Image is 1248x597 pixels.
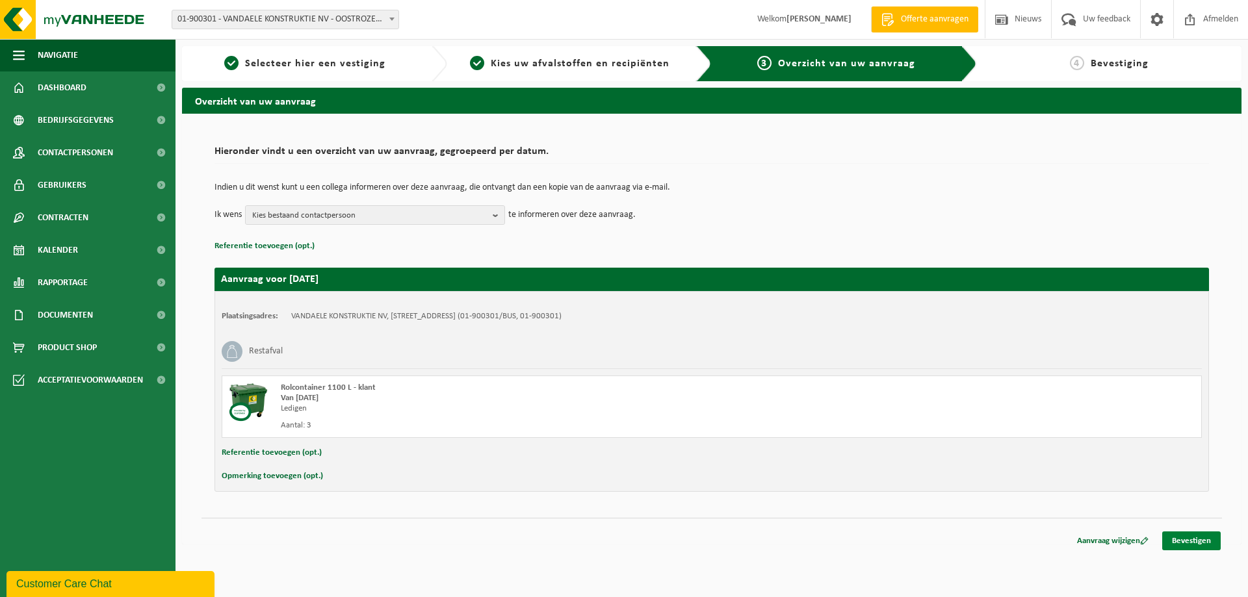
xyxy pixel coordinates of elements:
a: 2Kies uw afvalstoffen en recipiënten [454,56,686,71]
h3: Restafval [249,341,283,362]
iframe: chat widget [6,568,217,597]
button: Opmerking toevoegen (opt.) [222,468,323,485]
span: Gebruikers [38,169,86,201]
span: Selecteer hier een vestiging [245,58,385,69]
p: Indien u dit wenst kunt u een collega informeren over deze aanvraag, die ontvangt dan een kopie v... [214,183,1209,192]
button: Kies bestaand contactpersoon [245,205,505,225]
div: Aantal: 3 [281,420,764,431]
span: Contactpersonen [38,136,113,169]
p: te informeren over deze aanvraag. [508,205,636,225]
strong: Aanvraag voor [DATE] [221,274,318,285]
span: Rolcontainer 1100 L - klant [281,383,376,392]
span: Rapportage [38,266,88,299]
span: Bedrijfsgegevens [38,104,114,136]
a: Offerte aanvragen [871,6,978,32]
span: Navigatie [38,39,78,71]
span: Kies bestaand contactpersoon [252,206,487,225]
span: 4 [1070,56,1084,70]
a: Aanvraag wijzigen [1067,531,1158,550]
h2: Hieronder vindt u een overzicht van uw aanvraag, gegroepeerd per datum. [214,146,1209,164]
span: 3 [757,56,772,70]
span: Offerte aanvragen [898,13,972,26]
h2: Overzicht van uw aanvraag [182,88,1241,113]
a: Bevestigen [1162,531,1221,550]
span: 1 [224,56,239,70]
span: Kies uw afvalstoffen en recipiënten [491,58,669,69]
td: VANDAELE KONSTRUKTIE NV, [STREET_ADDRESS] (01-900301/BUS, 01-900301) [291,311,562,322]
span: Kalender [38,234,78,266]
a: 1Selecteer hier een vestiging [188,56,421,71]
strong: Plaatsingsadres: [222,312,278,320]
span: 01-900301 - VANDAELE KONSTRUKTIE NV - OOSTROZEBEKE [172,10,399,29]
span: Documenten [38,299,93,331]
button: Referentie toevoegen (opt.) [214,238,315,255]
p: Ik wens [214,205,242,225]
span: Contracten [38,201,88,234]
strong: Van [DATE] [281,394,318,402]
div: Ledigen [281,403,764,414]
span: 01-900301 - VANDAELE KONSTRUKTIE NV - OOSTROZEBEKE [172,10,398,29]
button: Referentie toevoegen (opt.) [222,444,322,461]
span: Bevestiging [1091,58,1149,69]
span: Overzicht van uw aanvraag [778,58,915,69]
span: Acceptatievoorwaarden [38,364,143,396]
img: WB-1100-CU.png [229,383,268,422]
span: 2 [470,56,484,70]
span: Dashboard [38,71,86,104]
strong: [PERSON_NAME] [786,14,851,24]
span: Product Shop [38,331,97,364]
